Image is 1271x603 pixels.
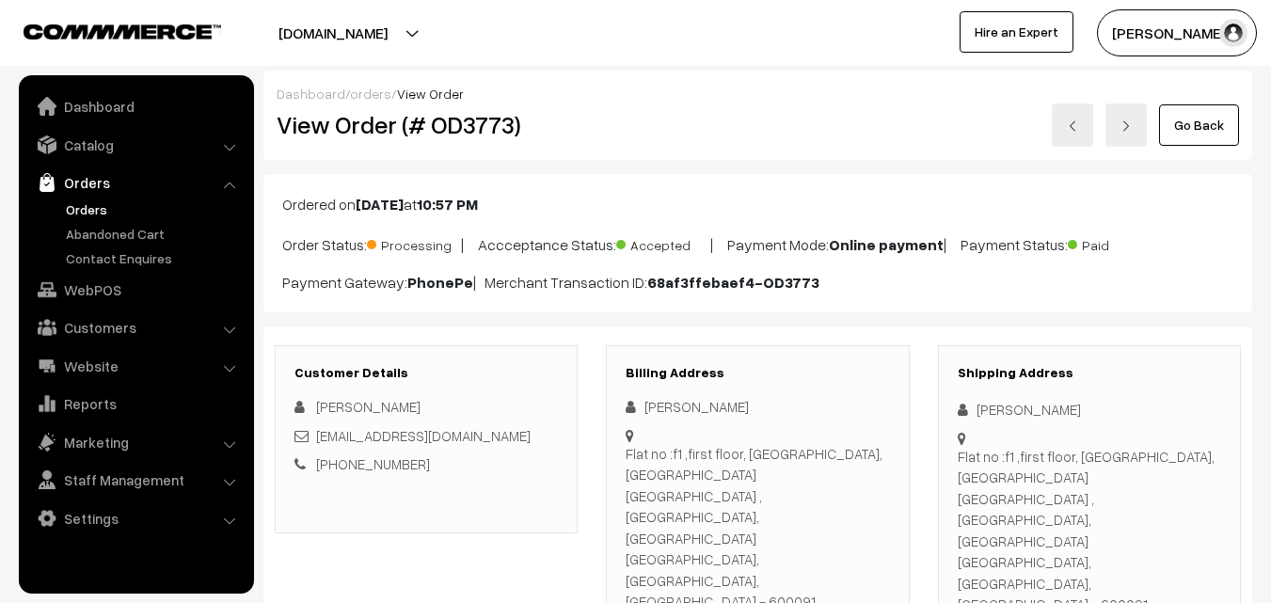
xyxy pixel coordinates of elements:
span: [PERSON_NAME] [316,398,421,415]
b: Online payment [829,235,944,254]
a: Reports [24,387,247,421]
a: COMMMERCE [24,19,188,41]
a: Hire an Expert [960,11,1073,53]
a: Marketing [24,425,247,459]
a: Customers [24,310,247,344]
p: Ordered on at [282,193,1233,215]
a: WebPOS [24,273,247,307]
span: Processing [367,230,461,255]
a: Abandoned Cart [61,224,247,244]
div: [PERSON_NAME] [958,399,1221,421]
img: right-arrow.png [1120,120,1132,132]
img: COMMMERCE [24,24,221,39]
img: user [1219,19,1247,47]
a: Go Back [1159,104,1239,146]
a: [PHONE_NUMBER] [316,455,430,472]
h3: Customer Details [294,365,558,381]
h3: Shipping Address [958,365,1221,381]
a: Settings [24,501,247,535]
a: Contact Enquires [61,248,247,268]
button: [DOMAIN_NAME] [213,9,453,56]
a: Dashboard [277,86,345,102]
a: Website [24,349,247,383]
img: left-arrow.png [1067,120,1078,132]
a: Orders [61,199,247,219]
span: Accepted [616,230,710,255]
p: Payment Gateway: | Merchant Transaction ID: [282,271,1233,294]
b: PhonePe [407,273,473,292]
p: Order Status: | Accceptance Status: | Payment Mode: | Payment Status: [282,230,1233,256]
span: View Order [397,86,464,102]
a: [EMAIL_ADDRESS][DOMAIN_NAME] [316,427,531,444]
button: [PERSON_NAME] [1097,9,1257,56]
a: Catalog [24,128,247,162]
h3: Billing Address [626,365,889,381]
a: orders [350,86,391,102]
b: [DATE] [356,195,404,214]
b: 68af3ffebaef4-OD3773 [647,273,819,292]
a: Orders [24,166,247,199]
b: 10:57 PM [417,195,478,214]
div: [PERSON_NAME] [626,396,889,418]
a: Dashboard [24,89,247,123]
span: Paid [1068,230,1162,255]
a: Staff Management [24,463,247,497]
div: / / [277,84,1239,103]
h2: View Order (# OD3773) [277,110,579,139]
